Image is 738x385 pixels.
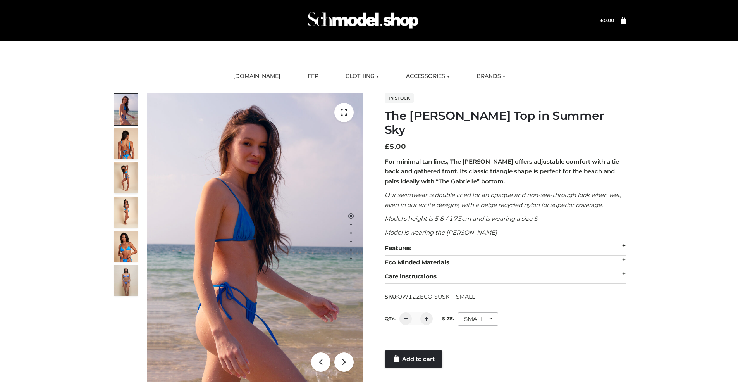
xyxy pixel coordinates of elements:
[385,142,389,151] span: £
[385,269,626,284] div: Care instructions
[114,197,138,228] img: 3.Alex-top_CN-1-1-2.jpg
[305,5,421,36] img: Schmodel Admin 964
[458,312,498,326] div: SMALL
[385,158,621,185] strong: For minimal tan lines, The [PERSON_NAME] offers adjustable comfort with a tie-back and gathered f...
[600,17,604,23] span: £
[600,17,614,23] a: £0.00
[385,256,626,270] div: Eco Minded Materials
[147,93,363,382] img: 1.Alex-top_SS-1_4464b1e7-c2c9-4e4b-a62c-58381cd673c0 (1)
[397,293,475,300] span: OW122ECO-SUSK-_-SMALL
[385,142,406,151] bdi: 5.00
[302,68,324,85] a: FFP
[385,191,621,209] em: Our swimwear is double lined for an opaque and non-see-through look when wet, even in our white d...
[385,93,414,103] span: In stock
[114,128,138,159] img: 5.Alex-top_CN-1-1_1-1.jpg
[114,231,138,262] img: 2.Alex-top_CN-1-1-2.jpg
[340,68,385,85] a: CLOTHING
[114,265,138,296] img: SSVC.jpg
[114,94,138,125] img: 1.Alex-top_SS-1_4464b1e7-c2c9-4e4b-a62c-58381cd673c0-1.jpg
[385,292,476,301] span: SKU:
[442,316,454,321] label: Size:
[227,68,286,85] a: [DOMAIN_NAME]
[385,316,396,321] label: QTY:
[385,229,497,236] em: Model is wearing the [PERSON_NAME]
[114,162,138,193] img: 4.Alex-top_CN-1-1-2.jpg
[385,350,442,368] a: Add to cart
[600,17,614,23] bdi: 0.00
[400,68,455,85] a: ACCESSORIES
[385,241,626,256] div: Features
[385,215,538,222] em: Model’s height is 5’8 / 173cm and is wearing a size S.
[385,109,626,137] h1: The [PERSON_NAME] Top in Summer Sky
[471,68,511,85] a: BRANDS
